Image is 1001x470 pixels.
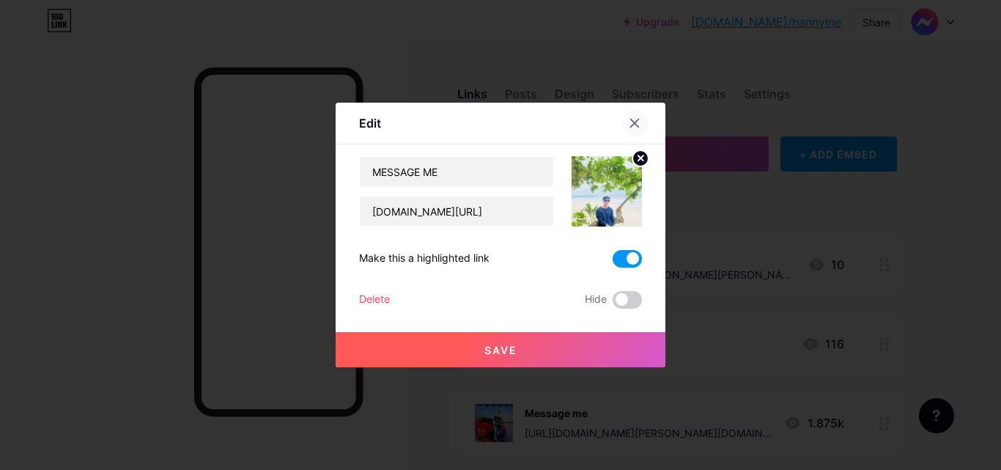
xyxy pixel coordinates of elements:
div: Make this a highlighted link [359,250,490,268]
input: Title [360,157,553,186]
span: Save [484,344,517,356]
input: URL [360,197,553,226]
div: Edit [359,114,381,132]
img: link_thumbnail [572,156,642,227]
span: Hide [585,291,607,309]
div: Delete [359,291,390,309]
button: Save [336,332,665,367]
